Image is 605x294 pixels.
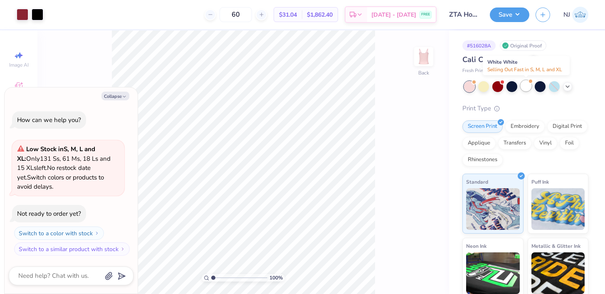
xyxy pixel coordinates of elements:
span: Standard [466,177,488,186]
span: Cali Camisole Top [462,55,526,65]
div: # 516028A [462,40,496,51]
a: NJ [563,7,588,23]
img: Neon Ink [466,252,520,294]
div: How can we help you? [17,116,81,124]
div: Original Proof [500,40,546,51]
span: No restock date yet. [17,164,91,182]
div: Digital Print [547,120,588,133]
div: Embroidery [505,120,545,133]
img: Standard [466,188,520,230]
img: Switch to a similar product with stock [120,247,125,252]
div: Transfers [498,137,531,149]
div: Foil [560,137,579,149]
div: White White [483,56,570,75]
span: FREE [421,12,430,17]
button: Switch to a color with stock [14,227,104,240]
span: Only 131 Ss, 61 Ms, 18 Ls and 15 XLs left. Switch colors or products to avoid delays. [17,145,111,191]
strong: Low Stock in S, M, L and XL : [17,145,95,163]
span: Puff Ink [531,177,549,186]
span: $31.04 [279,10,297,19]
span: NJ [563,10,570,20]
input: Untitled Design [443,6,484,23]
div: Applique [462,137,496,149]
div: Not ready to order yet? [17,209,81,218]
span: Metallic & Glitter Ink [531,242,580,250]
img: Metallic & Glitter Ink [531,252,585,294]
span: Image AI [9,62,29,68]
input: – – [220,7,252,22]
button: Save [490,7,529,22]
div: Print Type [462,104,588,113]
img: Nick Johnson [572,7,588,23]
img: Back [415,48,432,65]
span: 100 % [269,274,283,282]
button: Switch to a similar product with stock [14,242,130,256]
span: Neon Ink [466,242,486,250]
span: Selling Out Fast in S, M, L and XL [487,66,562,73]
span: [DATE] - [DATE] [371,10,416,19]
img: Switch to a color with stock [94,231,99,236]
img: Puff Ink [531,188,585,230]
span: Fresh Prints [462,67,487,75]
button: Collapse [101,92,129,100]
div: Vinyl [534,137,557,149]
div: Back [418,69,429,77]
div: Rhinestones [462,154,503,166]
span: $1,862.40 [307,10,333,19]
div: Screen Print [462,120,503,133]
